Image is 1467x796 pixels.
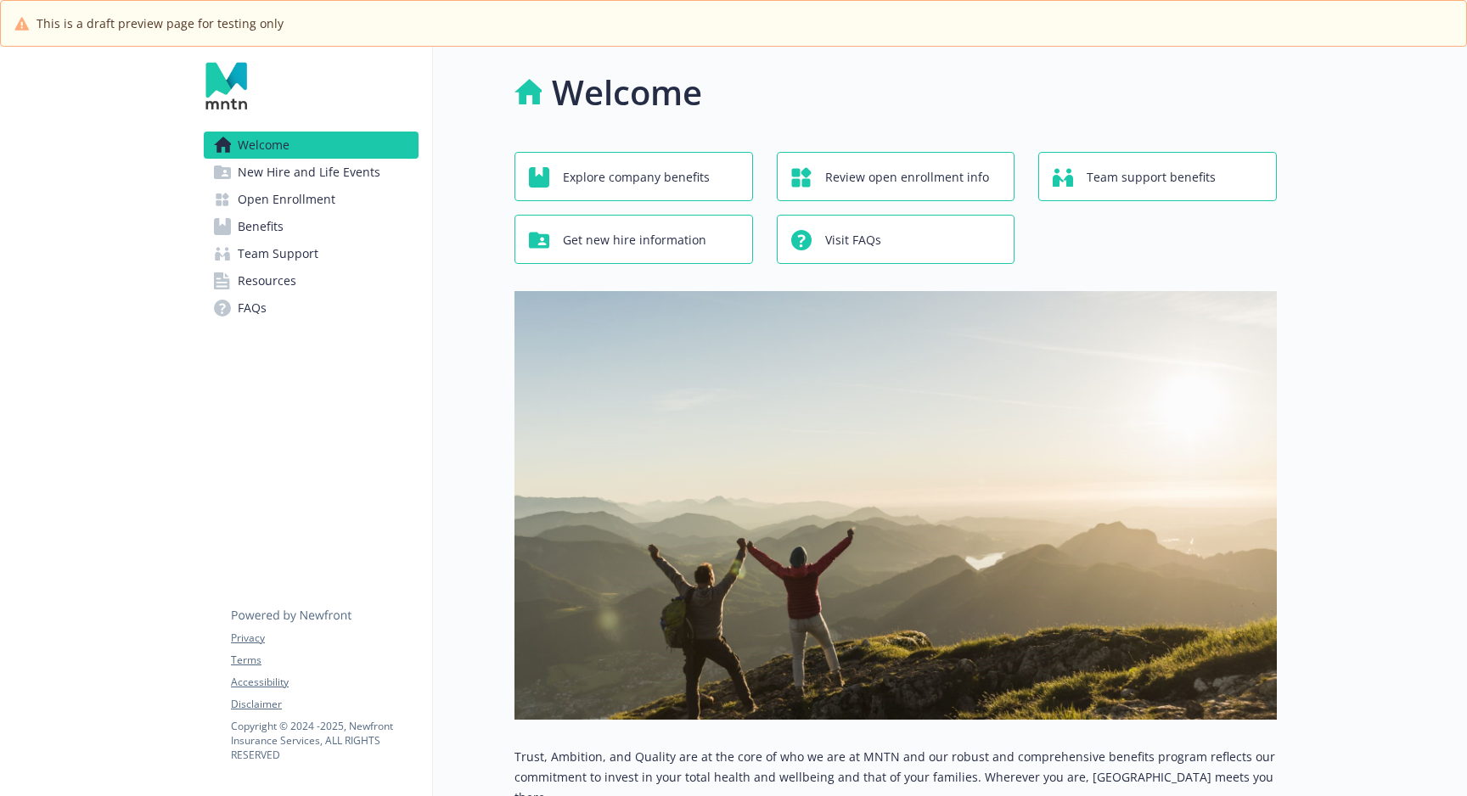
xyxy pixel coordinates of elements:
[238,159,380,186] span: New Hire and Life Events
[37,14,284,32] span: This is a draft preview page for testing only
[514,215,753,264] button: Get new hire information
[231,675,418,690] a: Accessibility
[552,67,702,118] h1: Welcome
[1087,161,1216,193] span: Team support benefits
[563,224,706,256] span: Get new hire information
[825,161,989,193] span: Review open enrollment info
[231,653,418,668] a: Terms
[204,186,419,213] a: Open Enrollment
[1038,152,1277,201] button: Team support benefits
[514,152,753,201] button: Explore company benefits
[204,159,419,186] a: New Hire and Life Events
[204,267,419,294] a: Resources
[238,294,267,322] span: FAQs
[238,267,296,294] span: Resources
[238,240,318,267] span: Team Support
[238,186,335,213] span: Open Enrollment
[231,697,418,712] a: Disclaimer
[231,719,418,762] p: Copyright © 2024 - 2025 , Newfront Insurance Services, ALL RIGHTS RESERVED
[204,213,419,240] a: Benefits
[231,631,418,646] a: Privacy
[514,291,1277,720] img: overview page banner
[777,215,1015,264] button: Visit FAQs
[204,240,419,267] a: Team Support
[563,161,710,193] span: Explore company benefits
[825,224,881,256] span: Visit FAQs
[204,132,419,159] a: Welcome
[238,213,284,240] span: Benefits
[204,294,419,322] a: FAQs
[777,152,1015,201] button: Review open enrollment info
[238,132,289,159] span: Welcome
